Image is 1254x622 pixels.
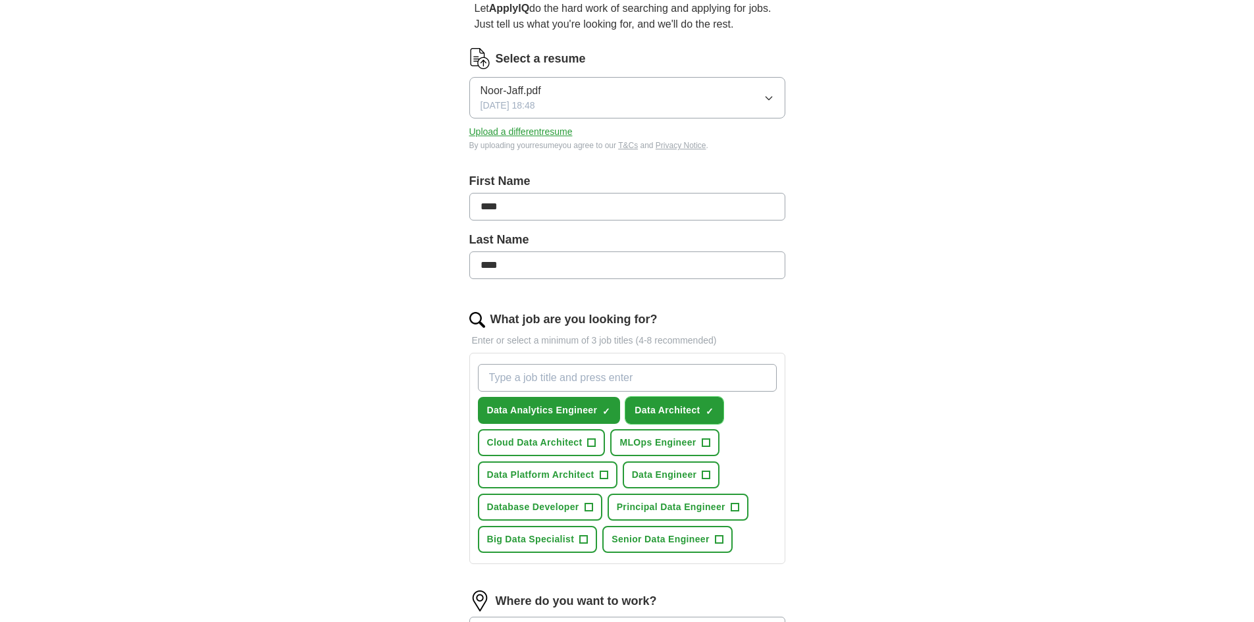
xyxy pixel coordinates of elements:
span: Cloud Data Architect [487,436,583,450]
button: Database Developer [478,494,602,521]
span: Big Data Specialist [487,532,575,546]
span: ✓ [602,406,610,417]
label: Select a resume [496,50,586,68]
button: Upload a differentresume [469,125,573,139]
button: Noor-Jaff.pdf[DATE] 18:48 [469,77,785,118]
span: Data Analytics Engineer [487,403,598,417]
button: Big Data Specialist [478,526,598,553]
img: location.png [469,590,490,611]
span: Database Developer [487,500,579,514]
button: Cloud Data Architect [478,429,606,456]
span: Senior Data Engineer [612,532,710,546]
div: By uploading your resume you agree to our and . [469,140,785,151]
span: Data Engineer [632,468,697,482]
a: Privacy Notice [656,141,706,150]
span: ✓ [706,406,714,417]
label: What job are you looking for? [490,311,658,328]
a: T&Cs [618,141,638,150]
button: Data Analytics Engineer✓ [478,397,621,424]
button: Data Architect✓ [625,397,723,424]
span: Data Platform Architect [487,468,594,482]
label: Last Name [469,231,785,249]
label: First Name [469,172,785,190]
span: MLOps Engineer [619,436,696,450]
button: Principal Data Engineer [608,494,748,521]
span: Principal Data Engineer [617,500,725,514]
p: Enter or select a minimum of 3 job titles (4-8 recommended) [469,334,785,348]
input: Type a job title and press enter [478,364,777,392]
button: Data Platform Architect [478,461,617,488]
img: search.png [469,312,485,328]
button: Senior Data Engineer [602,526,733,553]
label: Where do you want to work? [496,592,657,610]
span: Data Architect [635,403,700,417]
button: Data Engineer [623,461,720,488]
span: Noor-Jaff.pdf [481,83,541,99]
button: MLOps Engineer [610,429,719,456]
strong: ApplyIQ [489,3,529,14]
img: CV Icon [469,48,490,69]
span: [DATE] 18:48 [481,99,535,113]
